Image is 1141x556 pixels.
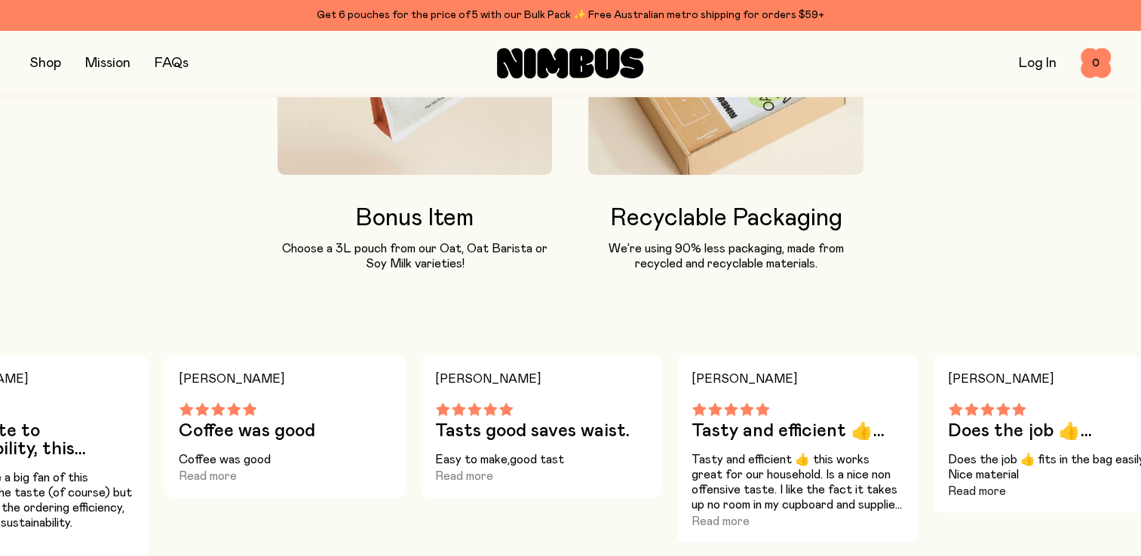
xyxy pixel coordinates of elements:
h4: [PERSON_NAME] [179,368,390,390]
h3: Tasty and efficient 👍... [692,422,903,440]
h4: [PERSON_NAME] [692,368,903,390]
h3: Recyclable Packaging [588,205,863,232]
p: Tasty and efficient 👍 this works great for our household. Is a nice non offensive taste. I like t... [692,452,903,512]
a: FAQs [155,57,189,70]
button: Read more [948,482,1006,500]
p: We’re using 90% less packaging, made from recycled and recyclable materials. [588,241,863,271]
p: Coffee was good [179,452,390,467]
p: Easy to make,good tast [435,452,646,467]
h3: Coffee was good [179,422,390,440]
h3: Bonus Item [278,205,553,232]
button: Read more [692,512,750,530]
div: Get 6 pouches for the price of 5 with our Bulk Pack ✨ Free Australian metro shipping for orders $59+ [30,6,1111,24]
h4: [PERSON_NAME] [435,368,646,390]
button: Read more [179,467,237,485]
button: Read more [435,467,493,485]
a: Mission [85,57,130,70]
p: Choose a 3L pouch from our Oat, Oat Barista or Soy Milk varieties! [278,241,553,271]
h3: Tasts good saves waist. [435,422,646,440]
a: Log In [1019,57,1057,70]
button: 0 [1081,48,1111,78]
